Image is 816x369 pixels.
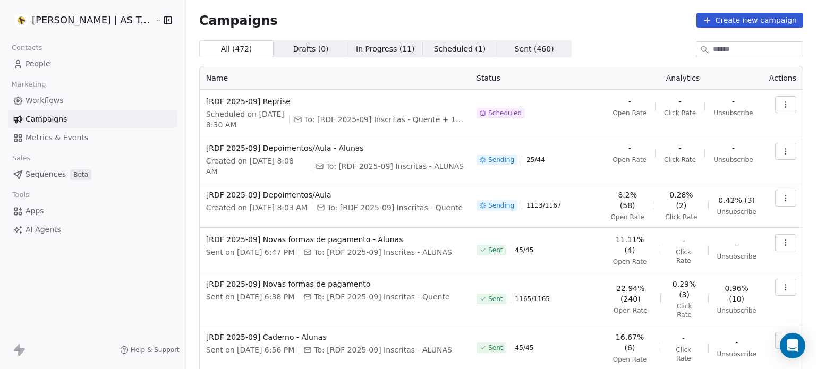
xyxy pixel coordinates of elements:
span: - [682,235,685,246]
span: [RDF 2025-09] Caderno - Alunas [206,332,464,342]
span: In Progress ( 11 ) [356,44,414,55]
span: 45 / 45 [515,344,534,352]
span: Unsubscribe [717,350,756,358]
a: Metrics & Events [8,129,177,147]
span: 11.11% (4) [609,234,650,255]
span: - [732,143,735,153]
span: - [679,96,682,107]
span: - [628,96,631,107]
span: - [732,96,735,107]
span: - [679,143,682,153]
span: Created on [DATE] 8:08 AM [206,156,307,177]
span: Workflows [25,95,64,106]
a: Campaigns [8,110,177,128]
span: Click Rate [669,302,699,319]
span: [PERSON_NAME] | AS Treinamentos [32,13,152,27]
span: Sending [488,156,514,164]
button: [PERSON_NAME] | AS Treinamentos [13,11,147,29]
span: Open Rate [610,213,644,221]
span: 0.96% (10) [717,283,756,304]
th: Analytics [603,66,763,90]
span: Unsubscribe [717,306,756,315]
a: Apps [8,202,177,220]
a: AI Agents [8,221,177,238]
span: 45 / 45 [515,246,534,254]
a: Workflows [8,92,177,109]
span: Unsubscribe [717,208,756,216]
a: SequencesBeta [8,166,177,183]
div: Open Intercom Messenger [780,333,805,358]
span: Unsubscribe [713,109,753,117]
span: Campaigns [25,114,67,125]
span: Contacts [7,40,47,56]
span: 0.28% (2) [663,190,699,211]
img: Logo%202022%20quad.jpg [15,14,28,27]
span: [RDF 2025-09] Novas formas de pagamento [206,279,464,289]
span: Scheduled [488,109,522,117]
span: Sales [7,150,35,166]
span: Sent on [DATE] 6:38 PM [206,291,294,302]
span: Campaigns [199,13,278,28]
span: 25 / 44 [526,156,545,164]
span: Apps [25,205,44,217]
span: Help & Support [131,346,180,354]
span: 0.29% (3) [669,279,699,300]
span: 0.42% (3) [718,195,755,205]
span: Created on [DATE] 8:03 AM [206,202,308,213]
span: Scheduled ( 1 ) [434,44,486,55]
span: Scheduled on [DATE] 8:30 AM [206,109,285,130]
span: To: [RDF 2025-09] Inscritas - ALUNAS [326,161,464,171]
a: Help & Support [120,346,180,354]
span: Unsubscribe [717,252,756,261]
span: [RDF 2025-09] Depoimentos/Aula [206,190,464,200]
span: Drafts ( 0 ) [293,44,329,55]
button: Create new campaign [696,13,803,28]
span: 8.2% (58) [609,190,645,211]
span: Sending [488,201,514,210]
span: Sequences [25,169,66,180]
span: Sent ( 460 ) [515,44,554,55]
span: To: [RDF 2025-09] Inscritas - Quente [314,291,449,302]
span: To: [RDF 2025-09] Inscritas - ALUNAS [314,247,452,258]
span: Beta [70,169,91,180]
span: Click Rate [664,156,696,164]
span: Open Rate [613,355,647,364]
span: 22.94% (240) [609,283,652,304]
th: Name [200,66,470,90]
span: Click Rate [668,248,700,265]
span: Open Rate [614,306,648,315]
span: AI Agents [25,224,61,235]
span: To: [RDF 2025-09] Inscritas - ALUNAS [314,345,452,355]
span: To: [RDF 2025-09] Inscritas - Quente + 1 more [304,114,464,125]
span: Unsubscribe [713,156,753,164]
span: - [735,239,738,250]
span: [RDF 2025-09] Reprise [206,96,464,107]
span: Open Rate [613,156,647,164]
span: Sent [488,295,503,303]
span: Sent on [DATE] 6:56 PM [206,345,294,355]
span: Sent [488,344,503,352]
span: - [735,337,738,348]
span: Open Rate [613,109,647,117]
span: Click Rate [664,109,696,117]
span: Marketing [7,76,50,92]
span: Sent [488,246,503,254]
span: - [628,143,631,153]
span: Click Rate [665,213,697,221]
span: [RDF 2025-09] Novas formas de pagamento - Alunas [206,234,464,245]
span: Metrics & Events [25,132,88,143]
th: Actions [763,66,803,90]
span: People [25,58,50,70]
span: 1165 / 1165 [515,295,550,303]
span: 16.67% (6) [609,332,650,353]
span: To: [RDF 2025-09] Inscritas - Quente [327,202,463,213]
span: Tools [7,187,33,203]
span: Sent on [DATE] 6:47 PM [206,247,294,258]
a: People [8,55,177,73]
span: 1113 / 1167 [526,201,561,210]
span: - [682,333,685,344]
span: Click Rate [668,346,700,363]
span: [RDF 2025-09] Depoimentos/Aula - Alunas [206,143,464,153]
span: Open Rate [613,258,647,266]
th: Status [470,66,603,90]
